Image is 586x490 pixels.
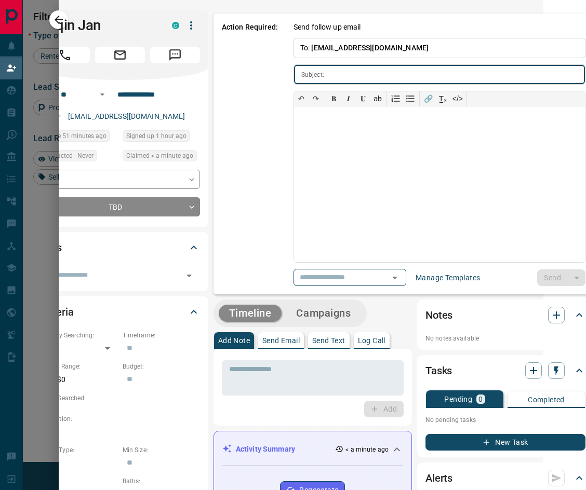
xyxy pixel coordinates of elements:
h1: Yaqin Jan [40,17,156,34]
button: ↷ [309,91,323,106]
button: T̲ₓ [436,91,450,106]
button: 𝑰 [341,91,356,106]
div: Notes [425,303,585,328]
button: Timeline [219,305,282,322]
p: Areas Searched: [40,393,200,403]
p: 0 [478,396,483,403]
div: Tasks [425,358,585,383]
div: split button [537,269,585,286]
button: Open [182,268,196,283]
h2: Notes [425,307,452,323]
p: < a minute ago [345,445,389,454]
p: Beds: [40,477,117,486]
span: Message [150,47,200,63]
button: Numbered list [389,91,403,106]
p: Pending [444,396,472,403]
p: Send Email [262,337,300,344]
span: Active 51 minutes ago [44,131,106,141]
div: Sun Oct 12 2025 [40,130,117,145]
p: Log Call [358,337,385,344]
button: Open [96,88,109,101]
button: Manage Templates [409,269,486,286]
div: Sun Oct 12 2025 [123,150,200,165]
button: 🔗 [421,91,436,106]
p: Add Note [218,337,250,344]
button: 𝐁 [327,91,341,106]
div: TBD [40,197,200,216]
button: ↶ [294,91,309,106]
p: Search Range: [40,362,117,371]
button: </> [450,91,465,106]
a: [EMAIL_ADDRESS][DOMAIN_NAME] [68,112,185,120]
span: Email [95,47,145,63]
h2: Alerts [425,470,452,486]
h2: Tasks [425,362,452,379]
p: Home Type: [40,445,117,455]
div: Criteria [40,300,200,324]
div: Sun Oct 12 2025 [123,130,200,145]
p: Action Required: [222,22,278,286]
p: Baths: [123,477,200,486]
p: Subject: [301,70,324,79]
div: condos.ca [172,22,179,29]
span: Call [40,47,90,63]
p: No pending tasks [425,412,585,428]
span: 𝐔 [361,94,366,103]
button: Bullet list [403,91,418,106]
p: Send Text [312,337,345,344]
button: New Task [425,434,585,451]
p: Motivation: [40,414,200,424]
p: Actively Searching: [40,331,117,340]
span: Contacted - Never [44,151,94,161]
button: ab [370,91,385,106]
p: To: [294,38,585,58]
span: Signed up 1 hour ago [126,131,187,141]
p: Min Size: [123,445,200,455]
s: ab [374,94,382,103]
button: 𝐔 [356,91,370,106]
p: Budget: [123,362,200,371]
div: Activity Summary< a minute ago [222,440,403,459]
button: Open [388,270,402,285]
p: $0 - $0 [40,371,117,388]
p: Completed [528,396,565,403]
button: Campaigns [286,305,361,322]
p: No notes available [425,334,585,343]
span: [EMAIL_ADDRESS][DOMAIN_NAME] [311,44,429,52]
div: Tags [40,235,200,260]
span: Claimed < a minute ago [126,151,193,161]
p: Send follow up email [294,22,361,33]
p: Activity Summary [236,444,295,455]
p: Timeframe: [123,331,200,340]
